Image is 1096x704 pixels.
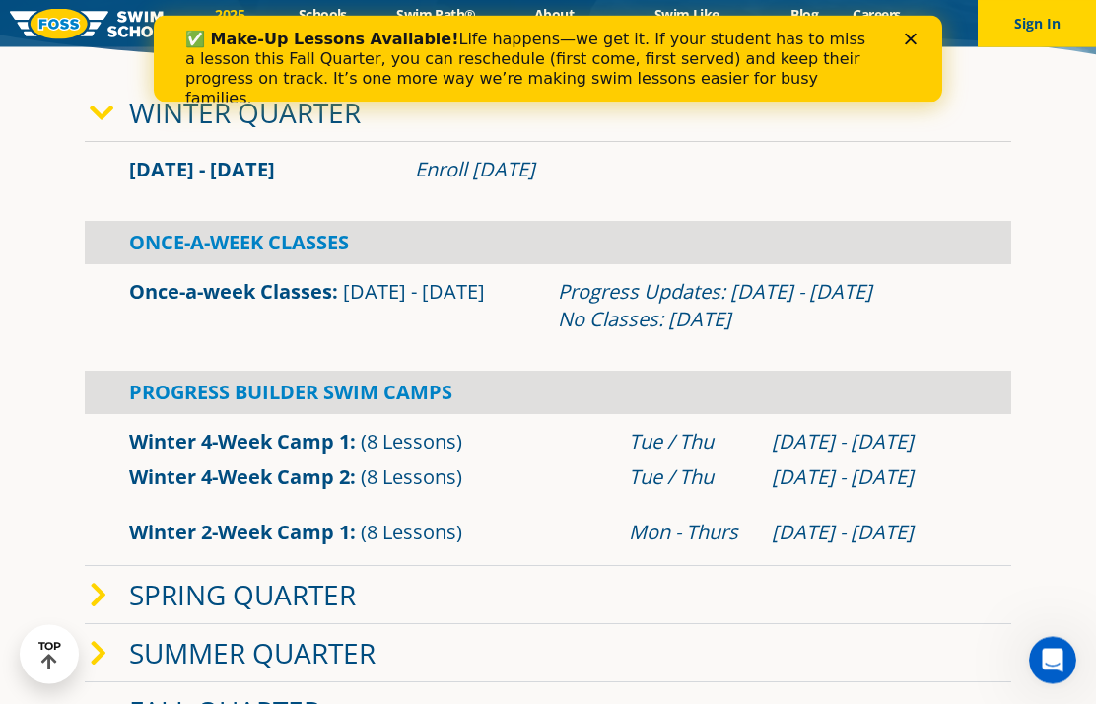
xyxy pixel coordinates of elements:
[85,372,1011,415] div: Progress Builder Swim Camps
[85,222,1011,265] div: Once-A-Week Classes
[129,635,376,672] a: Summer Quarter
[178,5,281,42] a: 2025 Calendar
[154,16,942,103] iframe: Intercom live chat banner
[629,520,752,547] div: Mon - Thurs
[129,429,350,456] a: Winter 4-Week Camp 1
[129,520,350,546] a: Winter 2-Week Camp 1
[415,157,967,184] div: Enroll [DATE]
[751,18,771,30] div: Close
[774,5,836,24] a: Blog
[772,429,967,457] div: [DATE] - [DATE]
[772,464,967,492] div: [DATE] - [DATE]
[129,95,361,132] a: Winter Quarter
[629,464,752,492] div: Tue / Thu
[836,5,918,24] a: Careers
[129,157,275,183] span: [DATE] - [DATE]
[361,520,462,546] span: (8 Lessons)
[364,5,508,42] a: Swim Path® Program
[343,279,485,306] span: [DATE] - [DATE]
[32,14,725,93] div: Life happens—we get it. If your student has to miss a lesson this Fall Quarter, you can reschedul...
[558,279,967,334] div: Progress Updates: [DATE] - [DATE] No Classes: [DATE]
[129,279,332,306] a: Once-a-week Classes
[38,640,61,670] div: TOP
[361,464,462,491] span: (8 Lessons)
[32,14,305,33] b: ✅ Make-Up Lessons Available!
[281,5,364,24] a: Schools
[600,5,774,42] a: Swim Like [PERSON_NAME]
[772,520,967,547] div: [DATE] - [DATE]
[129,464,350,491] a: Winter 4-Week Camp 2
[10,9,178,39] img: FOSS Swim School Logo
[509,5,600,42] a: About FOSS
[629,429,752,457] div: Tue / Thu
[129,577,356,614] a: Spring Quarter
[361,429,462,456] span: (8 Lessons)
[1029,637,1076,684] iframe: Intercom live chat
